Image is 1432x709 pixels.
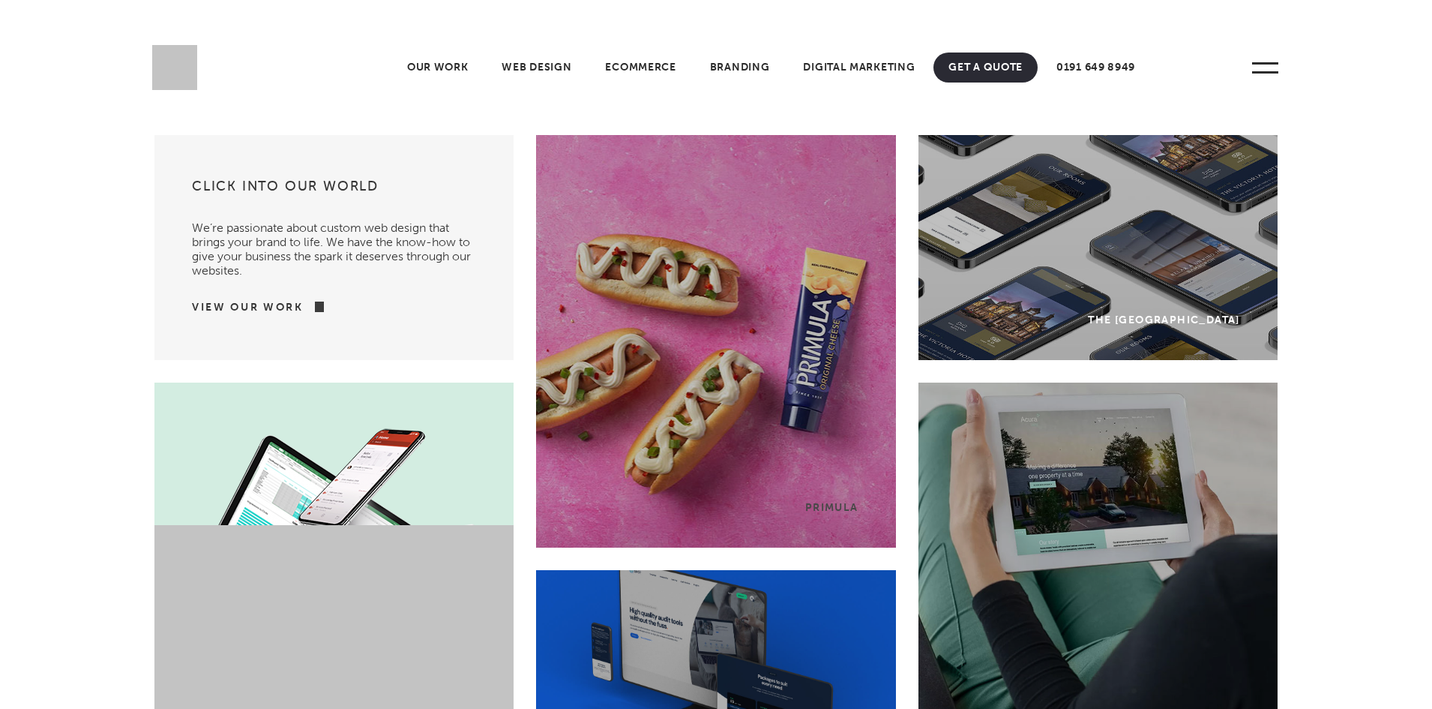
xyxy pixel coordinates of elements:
a: Our Work [392,53,484,83]
img: Sleeky Web Design Newcastle [152,45,197,90]
img: arrow [304,302,324,312]
h3: Click into our world [192,177,476,206]
a: View Our Work [192,300,304,315]
a: Get A Quote [933,53,1038,83]
a: Ecommerce [590,53,691,83]
div: The [GEOGRAPHIC_DATA] [1088,314,1239,326]
p: We’re passionate about custom web design that brings your brand to life. We have the know-how to ... [192,206,476,278]
a: The [GEOGRAPHIC_DATA] [918,135,1278,360]
div: Primula [805,501,858,514]
a: Digital Marketing [788,53,930,83]
a: Primula [536,135,895,548]
a: Web Design [487,53,586,83]
a: 0191 649 8949 [1041,53,1150,83]
a: Branding [695,53,785,83]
